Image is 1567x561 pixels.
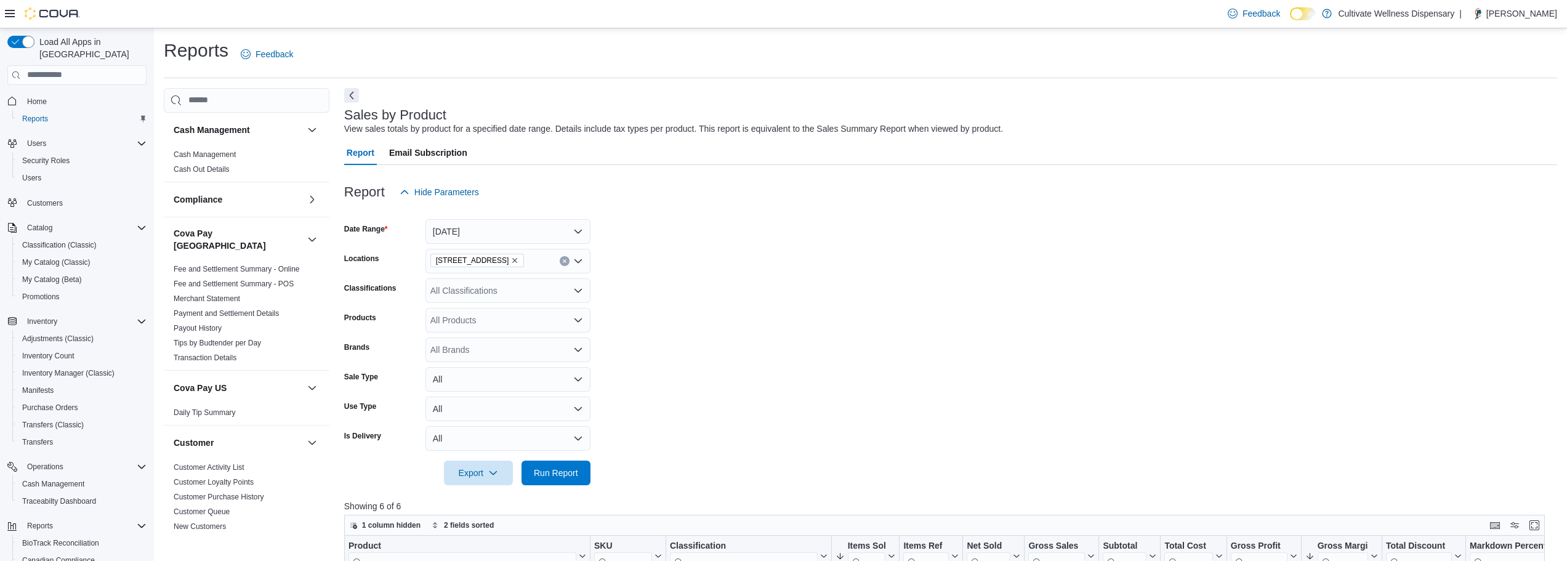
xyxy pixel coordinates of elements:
span: Reports [22,519,147,533]
a: Traceabilty Dashboard [17,494,101,509]
div: Seth Coleman [1467,6,1481,21]
p: Cultivate Wellness Dispensary [1338,6,1454,21]
a: Transaction Details [174,353,236,362]
span: Manifests [17,383,147,398]
h3: Compliance [174,193,222,206]
a: Customer Purchase History [174,493,264,501]
a: Feedback [1223,1,1285,26]
button: My Catalog (Beta) [12,271,151,288]
button: All [425,426,590,451]
button: Promotions [12,288,151,305]
span: Reports [27,521,53,531]
button: Open list of options [573,345,583,355]
a: My Catalog (Classic) [17,255,95,270]
span: Feedback [256,48,293,60]
button: Adjustments (Classic) [12,330,151,347]
button: Reports [2,517,151,535]
a: Adjustments (Classic) [17,331,99,346]
p: Showing 6 of 6 [344,500,1557,512]
label: Classifications [344,283,397,293]
span: BioTrack Reconciliation [22,538,99,548]
span: Email Subscription [389,140,467,165]
a: Feedback [236,42,298,67]
a: Customer Activity List [174,463,244,472]
button: Cova Pay [GEOGRAPHIC_DATA] [305,232,320,247]
div: Customer [164,460,329,539]
button: Remove 794 E. Main Street, Tupelo, MS, 38804 from selection in this group [511,257,518,264]
button: Open list of options [573,256,583,266]
button: Next [344,88,359,103]
label: Brands [344,342,369,352]
span: Daily Tip Summary [174,408,236,418]
div: Total Cost [1164,540,1212,552]
button: Traceabilty Dashboard [12,493,151,510]
span: Catalog [27,223,52,233]
a: Classification (Classic) [17,238,102,252]
a: Manifests [17,383,58,398]
span: Transaction Details [174,353,236,363]
span: Run Report [534,467,578,479]
a: Transfers [17,435,58,450]
div: Classification [670,540,818,552]
span: Promotions [17,289,147,304]
a: Inventory Manager (Classic) [17,366,119,381]
button: Run Report [522,461,590,485]
a: My Catalog (Beta) [17,272,87,287]
span: Inventory Manager (Classic) [22,368,115,378]
h1: Reports [164,38,228,63]
span: Operations [27,462,63,472]
span: Purchase Orders [22,403,78,413]
a: Daily Tip Summary [174,408,236,417]
button: Catalog [22,220,57,235]
a: Customer Queue [174,507,230,516]
a: Cash Management [174,150,236,159]
label: Locations [344,254,379,264]
a: Cash Management [17,477,89,491]
div: Subtotal [1103,540,1146,552]
span: Purchase Orders [17,400,147,415]
button: Export [444,461,513,485]
div: Net Sold [967,540,1010,552]
span: Adjustments (Classic) [17,331,147,346]
span: Inventory [27,317,57,326]
span: Load All Apps in [GEOGRAPHIC_DATA] [34,36,147,60]
span: Payout History [174,323,222,333]
h3: Sales by Product [344,108,446,123]
div: Cash Management [164,147,329,182]
label: Products [344,313,376,323]
span: Transfers [17,435,147,450]
button: Compliance [305,192,320,207]
button: Security Roles [12,152,151,169]
p: [PERSON_NAME] [1486,6,1557,21]
button: BioTrack Reconciliation [12,535,151,552]
span: Cash Management [17,477,147,491]
button: Hide Parameters [395,180,484,204]
span: 794 E. Main Street, Tupelo, MS, 38804 [430,254,525,267]
button: Cash Management [305,123,320,137]
button: Display options [1507,518,1522,533]
span: [STREET_ADDRESS] [436,254,509,267]
span: Hide Parameters [414,186,479,198]
button: Clear input [560,256,570,266]
a: Fee and Settlement Summary - POS [174,280,294,288]
span: BioTrack Reconciliation [17,536,147,551]
h3: Cash Management [174,124,250,136]
button: All [425,397,590,421]
button: Users [2,135,151,152]
span: Operations [22,459,147,474]
a: Security Roles [17,153,75,168]
span: Fee and Settlement Summary - Online [174,264,300,274]
a: Inventory Count [17,349,79,363]
button: Enter fullscreen [1527,518,1542,533]
span: Promotions [22,292,60,302]
button: 1 column hidden [345,518,425,533]
button: Cash Management [12,475,151,493]
span: Users [22,136,147,151]
span: Classification (Classic) [22,240,97,250]
div: Markdown Percent [1470,540,1553,552]
span: Home [27,97,47,107]
span: Transfers (Classic) [22,420,84,430]
div: SKU [594,540,652,552]
a: Payment and Settlement Details [174,309,279,318]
